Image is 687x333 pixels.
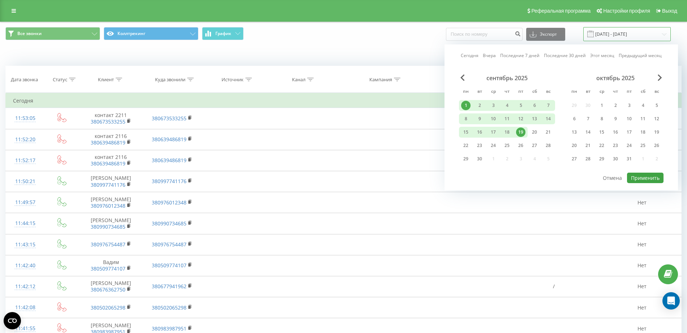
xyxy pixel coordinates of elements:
div: 23 [611,141,620,150]
a: 380673533255 [152,115,186,122]
div: ср 24 сент. 2025 г. [486,140,500,151]
abbr: пятница [624,87,635,98]
div: 4 [502,101,512,110]
div: 31 [624,154,634,164]
div: 9 [611,114,620,124]
div: 27 [570,154,579,164]
div: 17 [624,127,634,137]
div: вт 28 окт. 2025 г. [581,153,595,164]
div: сб 4 окт. 2025 г. [636,100,650,111]
div: Дата звонка [11,77,38,83]
td: [PERSON_NAME] [79,213,143,234]
a: 380990734685 [152,220,186,227]
a: 380976754487 [152,241,186,248]
div: сб 11 окт. 2025 г. [636,113,650,124]
a: 380997741176 [91,181,125,188]
div: 11:42:40 [13,259,38,273]
div: ср 1 окт. 2025 г. [595,100,609,111]
div: чт 2 окт. 2025 г. [609,100,622,111]
div: пн 20 окт. 2025 г. [567,140,581,151]
td: Нет [603,234,681,255]
div: 8 [597,114,606,124]
div: сб 18 окт. 2025 г. [636,127,650,138]
abbr: вторник [474,87,485,98]
td: Нет [603,192,681,213]
div: сб 13 сент. 2025 г. [528,113,541,124]
div: пт 31 окт. 2025 г. [622,153,636,164]
button: Open CMP widget [4,312,21,329]
a: 380677941962 [152,283,186,290]
div: 13 [570,127,579,137]
div: вт 30 сент. 2025 г. [473,153,486,164]
div: 14 [583,127,593,137]
div: 13 [530,114,539,124]
div: чт 23 окт. 2025 г. [609,140,622,151]
div: Канал [292,77,305,83]
div: 21 [544,127,553,137]
div: 6 [570,114,579,124]
div: 4 [638,101,648,110]
div: 24 [624,141,634,150]
div: пн 13 окт. 2025 г. [567,127,581,138]
div: 12 [652,114,661,124]
div: 11:42:12 [13,280,38,294]
span: График [215,31,231,36]
div: ср 17 сент. 2025 г. [486,127,500,138]
div: пн 27 окт. 2025 г. [567,153,581,164]
a: 380983987951 [152,325,186,332]
td: [PERSON_NAME] [79,192,143,213]
div: чт 16 окт. 2025 г. [609,127,622,138]
div: 5 [516,101,525,110]
div: пт 5 сент. 2025 г. [514,100,528,111]
div: 10 [624,114,634,124]
div: 29 [597,154,606,164]
td: контакт 2116 [79,150,143,171]
td: Нет [603,297,681,318]
div: вт 9 сент. 2025 г. [473,113,486,124]
a: 380990734685 [91,223,125,230]
div: пн 6 окт. 2025 г. [567,113,581,124]
abbr: понедельник [569,87,580,98]
div: 27 [530,141,539,150]
div: ср 10 сент. 2025 г. [486,113,500,124]
div: пн 15 сент. 2025 г. [459,127,473,138]
div: вт 14 окт. 2025 г. [581,127,595,138]
div: 12 [516,114,525,124]
div: вс 7 сент. 2025 г. [541,100,555,111]
div: пн 22 сент. 2025 г. [459,140,473,151]
a: Этот месяц [590,52,614,59]
div: 21 [583,141,593,150]
div: 1 [461,101,471,110]
div: пн 1 сент. 2025 г. [459,100,473,111]
a: 380509774107 [152,262,186,269]
div: Клиент [98,77,114,83]
td: Нет [603,255,681,276]
div: пт 3 окт. 2025 г. [622,100,636,111]
div: 11:42:08 [13,300,38,315]
div: пт 17 окт. 2025 г. [622,127,636,138]
div: 30 [475,154,484,164]
a: 380509774107 [91,265,125,272]
div: 14 [544,114,553,124]
div: 20 [570,141,579,150]
abbr: суббота [529,87,540,98]
td: Нет [603,276,681,297]
div: вс 5 окт. 2025 г. [650,100,664,111]
abbr: вторник [583,87,593,98]
td: контакт 2211 [79,108,143,129]
div: 11:49:57 [13,195,38,209]
abbr: среда [596,87,607,98]
div: вт 21 окт. 2025 г. [581,140,595,151]
div: вс 19 окт. 2025 г. [650,127,664,138]
div: 23 [475,141,484,150]
abbr: понедельник [460,87,471,98]
a: Последние 30 дней [544,52,586,59]
div: 15 [597,127,606,137]
div: сб 6 сент. 2025 г. [528,100,541,111]
div: 19 [516,127,525,137]
div: ср 8 окт. 2025 г. [595,113,609,124]
div: 28 [583,154,593,164]
a: Предыдущий месяц [619,52,662,59]
div: вс 14 сент. 2025 г. [541,113,555,124]
div: 3 [624,101,634,110]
